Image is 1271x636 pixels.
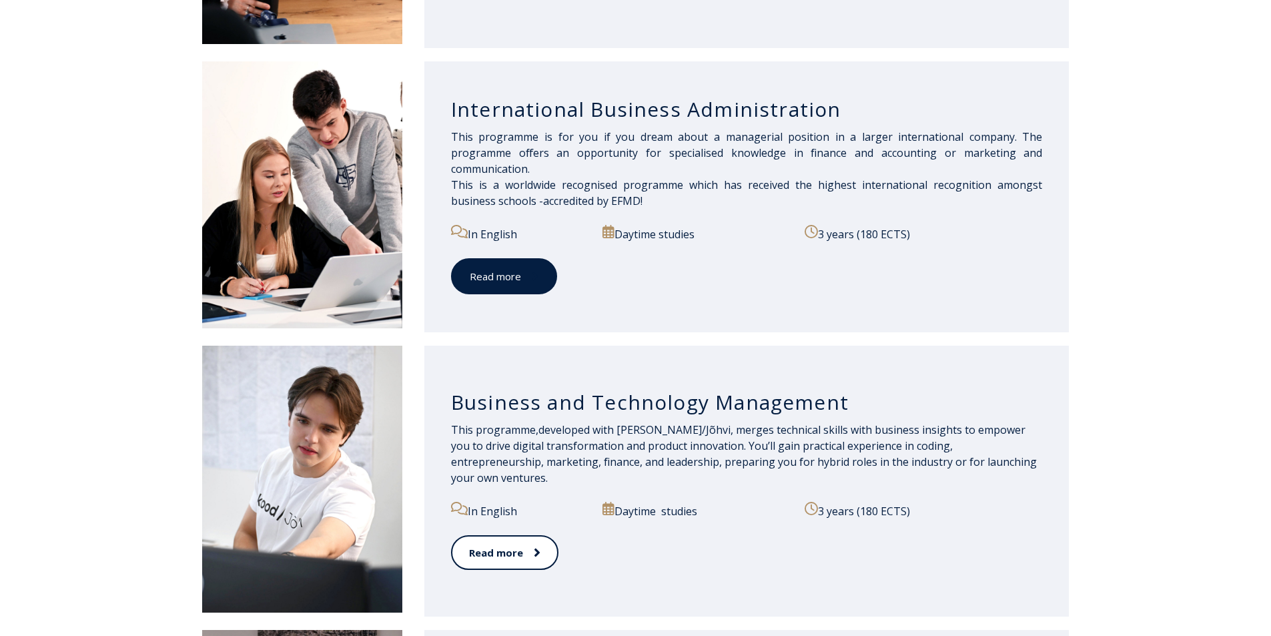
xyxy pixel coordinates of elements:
[451,422,538,437] span: This programme,
[202,61,402,328] img: International Business Administration
[451,129,1043,208] span: This programme is for you if you dream about a managerial position in a larger international comp...
[202,346,402,613] img: Business and Technology Management
[451,502,588,519] p: In English
[451,225,588,242] p: In English
[451,390,1043,415] h3: Business and Technology Management
[451,422,1043,486] p: developed with [PERSON_NAME]/Jõhvi, merges technical skills with business insights to empower you...
[602,225,789,242] p: Daytime studies
[805,225,1042,242] p: 3 years (180 ECTS)
[451,97,1043,122] h3: International Business Administration
[805,502,1042,519] p: 3 years (180 ECTS)
[543,194,641,208] a: accredited by EFMD
[451,535,558,571] a: Read more
[602,502,789,519] p: Daytime studies
[451,258,557,295] a: Read more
